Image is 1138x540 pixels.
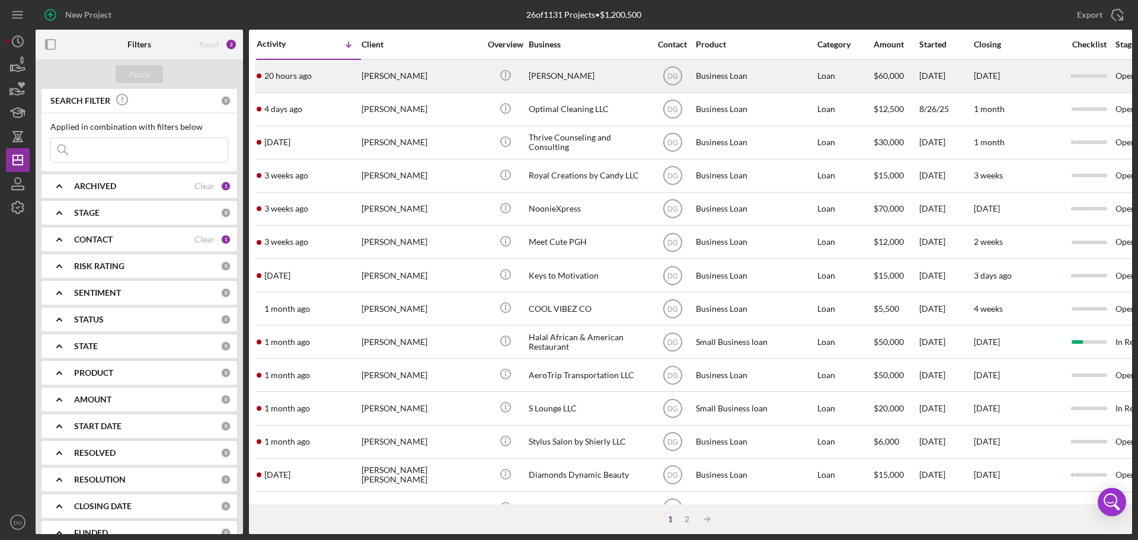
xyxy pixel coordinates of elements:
div: $15,000 [874,260,918,291]
b: FUNDED [74,528,108,538]
div: NoonieXpress [529,193,647,225]
div: 0 [220,95,231,106]
div: Business Loan [696,260,814,291]
time: 2025-08-01 16:01 [264,304,310,314]
div: 0 [220,394,231,405]
time: 2025-08-22 01:56 [264,138,290,147]
time: 2025-08-11 17:39 [264,237,308,247]
div: AeroTrip Transportation LLC [529,359,647,391]
div: $20,000 [874,392,918,424]
text: DG [667,238,678,247]
div: Category [817,40,872,49]
text: DG [667,205,678,213]
time: 2025-09-01 18:03 [264,71,312,81]
div: Amount [874,40,918,49]
div: [DATE] [919,326,973,357]
text: DG [667,72,678,81]
div: $50,000 [874,326,918,357]
text: DG [667,139,678,147]
div: $15,000 [874,160,918,191]
div: [DATE] [919,392,973,424]
div: Loan [817,226,872,258]
time: 2 weeks [974,237,1003,247]
div: [PERSON_NAME] [362,160,480,191]
div: Business Loan [696,94,814,125]
div: $30,000 [874,127,918,158]
time: 2025-08-12 04:20 [264,204,308,213]
time: 1 month [974,104,1005,114]
text: DG [14,519,22,526]
div: Loan [817,293,872,324]
div: 0 [220,528,231,538]
b: SENTIMENT [74,288,121,298]
div: $6,000 [874,426,918,458]
text: DG [667,471,678,480]
div: Business Loan [696,293,814,324]
div: Product [696,40,814,49]
b: PRODUCT [74,368,113,378]
div: [DATE] [919,359,973,391]
div: [PERSON_NAME] [529,60,647,92]
div: 0 [220,501,231,512]
time: [DATE] [974,71,1000,81]
div: Loan [817,193,872,225]
div: [DATE] [919,127,973,158]
div: Started [919,40,973,49]
button: Apply [116,65,163,83]
div: 0 [220,448,231,458]
div: Business Loan [696,127,814,158]
b: STATUS [74,315,104,324]
div: 0 [220,421,231,432]
div: Client [362,40,480,49]
div: S Lounge LLC [529,392,647,424]
div: Halal African & American Restaurant [529,326,647,357]
div: Keys to Motivation [529,260,647,291]
div: Business Loan [696,60,814,92]
div: Checklist [1064,40,1114,49]
time: [DATE] [974,337,1000,347]
b: CLOSING DATE [74,501,132,511]
div: 0 [220,314,231,325]
b: RESOLVED [74,448,116,458]
div: Open Intercom Messenger [1098,488,1126,516]
div: Business Loan [696,493,814,524]
b: CONTACT [74,235,113,244]
div: Closing [974,40,1063,49]
div: [DATE] [919,260,973,291]
div: [PERSON_NAME] [362,392,480,424]
div: Diamonds Dynamic Beauty [529,459,647,491]
div: Export [1077,3,1102,27]
div: Optimal Cleaning LLC [529,94,647,125]
div: [PERSON_NAME] [362,260,480,291]
div: Stylus Salon by Shierly LLC [529,426,647,458]
text: DG [667,371,678,379]
div: Clear [194,181,215,191]
time: 2025-07-24 12:03 [264,370,310,380]
div: $60,000 [874,60,918,92]
b: START DATE [74,421,122,431]
div: Business Loan [696,160,814,191]
div: Clear [194,235,215,244]
div: Small Business loan [696,392,814,424]
div: 0 [220,287,231,298]
div: COOL VIBEZ CO [529,293,647,324]
b: STAGE [74,208,100,218]
div: Applied in combination with filters below [50,122,228,132]
text: DG [667,271,678,280]
div: [PERSON_NAME] [362,359,480,391]
div: Loan [817,392,872,424]
time: 2025-07-23 14:42 [264,404,310,413]
div: [PERSON_NAME] [362,326,480,357]
div: Reset [199,40,219,49]
div: Small Business loan [696,326,814,357]
div: [DATE] [919,60,973,92]
div: Business Loan [696,226,814,258]
text: DG [667,405,678,413]
div: $50,000 [874,359,918,391]
time: 3 days ago [974,270,1012,280]
div: 8/26/25 [919,94,973,125]
div: Loan [817,359,872,391]
b: SEARCH FILTER [50,96,110,106]
div: New Project [65,3,111,27]
div: Loan [817,127,872,158]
